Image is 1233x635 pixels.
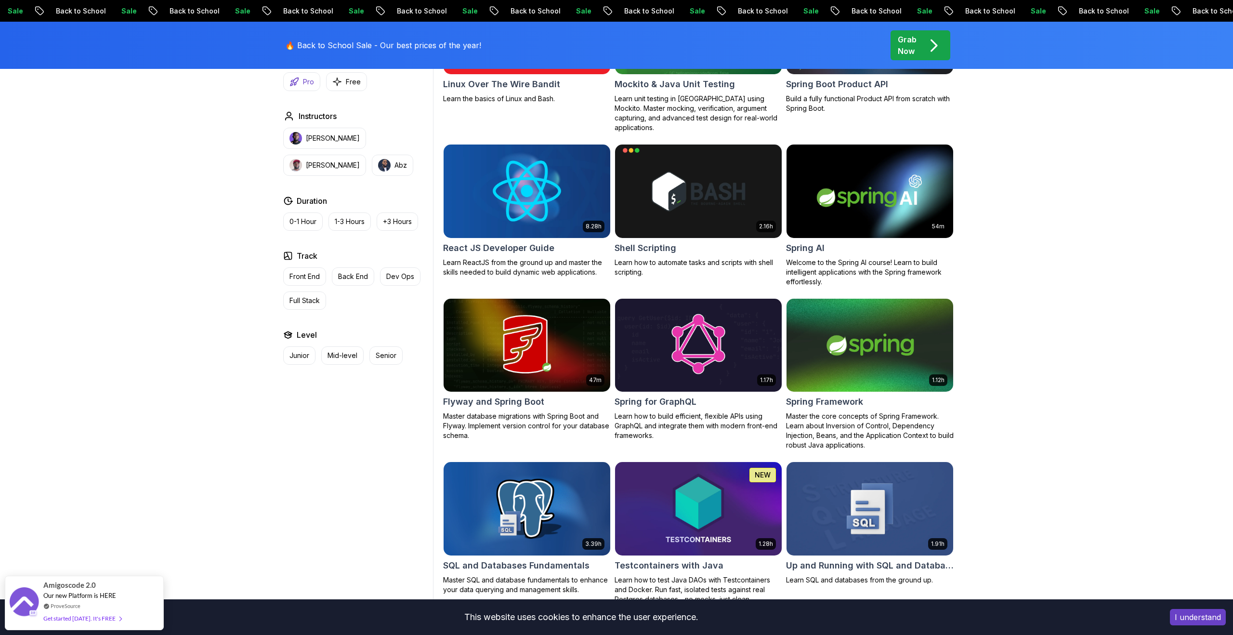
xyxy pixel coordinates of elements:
p: Learn how to automate tasks and scripts with shell scripting. [615,258,782,277]
a: Shell Scripting card2.16hShell ScriptingLearn how to automate tasks and scripts with shell script... [615,144,782,277]
img: instructor img [289,159,302,172]
p: Sale [445,6,475,16]
img: instructor img [289,132,302,145]
h2: Level [297,329,317,341]
button: Senior [369,346,403,365]
p: Free [346,77,361,87]
p: Learn how to build efficient, flexible APIs using GraphQL and integrate them with modern front-en... [615,411,782,440]
p: Junior [289,351,309,360]
p: 1.28h [759,540,773,548]
img: Testcontainers with Java card [615,462,782,556]
p: 54m [932,223,944,230]
h2: Instructors [299,110,337,122]
button: Back End [332,267,374,286]
div: This website uses cookies to enhance the user experience. [7,607,1155,628]
p: 1-3 Hours [335,217,365,226]
p: Mid-level [328,351,357,360]
button: Full Stack [283,291,326,310]
p: Learn SQL and databases from the ground up. [786,575,954,585]
img: Up and Running with SQL and Databases card [787,462,953,556]
button: Junior [283,346,315,365]
h2: Spring for GraphQL [615,395,696,409]
a: Spring Framework card1.12hSpring FrameworkMaster the core concepts of Spring Framework. Learn abo... [786,298,954,450]
p: Back to School [265,6,331,16]
button: instructor imgAbz [372,155,413,176]
p: Back to School [720,6,786,16]
p: [PERSON_NAME] [306,133,360,143]
button: 0-1 Hour [283,212,323,231]
button: Front End [283,267,326,286]
p: Back to School [1061,6,1127,16]
img: Spring Framework card [787,299,953,392]
h2: SQL and Databases Fundamentals [443,559,590,572]
p: Learn unit testing in [GEOGRAPHIC_DATA] using Mockito. Master mocking, verification, argument cap... [615,94,782,132]
img: provesource social proof notification image [10,587,39,619]
p: Back to School [606,6,672,16]
p: Grab Now [898,34,917,57]
a: React JS Developer Guide card8.28hReact JS Developer GuideLearn ReactJS from the ground up and ma... [443,144,611,277]
img: SQL and Databases Fundamentals card [444,462,610,556]
button: instructor img[PERSON_NAME] [283,128,366,149]
h2: Shell Scripting [615,241,676,255]
p: +3 Hours [383,217,412,226]
p: Pro [303,77,314,87]
button: Free [326,72,367,91]
p: 🔥 Back to School Sale - Our best prices of the year! [285,40,481,51]
h2: Linux Over The Wire Bandit [443,78,560,91]
p: [PERSON_NAME] [306,160,360,170]
img: React JS Developer Guide card [444,145,610,238]
h2: Track [297,250,317,262]
img: Spring for GraphQL card [615,299,782,392]
div: Get started [DATE]. It's FREE [43,613,121,624]
p: 3.39h [585,540,602,548]
p: Master database migrations with Spring Boot and Flyway. Implement version control for your databa... [443,411,611,440]
p: 47m [589,376,602,384]
p: Sale [672,6,703,16]
p: 1.91h [931,540,944,548]
p: NEW [755,470,771,480]
p: Master the core concepts of Spring Framework. Learn about Inversion of Control, Dependency Inject... [786,411,954,450]
button: +3 Hours [377,212,418,231]
p: 2.16h [759,223,773,230]
span: Our new Platform is HERE [43,592,116,599]
p: Back to School [947,6,1013,16]
h2: Duration [297,195,327,207]
img: Shell Scripting card [615,145,782,238]
p: 1.12h [932,376,944,384]
button: Dev Ops [380,267,420,286]
p: Learn the basics of Linux and Bash. [443,94,611,104]
a: Up and Running with SQL and Databases card1.91hUp and Running with SQL and DatabasesLearn SQL and... [786,462,954,585]
h2: Spring AI [786,241,825,255]
a: Flyway and Spring Boot card47mFlyway and Spring BootMaster database migrations with Spring Boot a... [443,298,611,441]
p: Master SQL and database fundamentals to enhance your data querying and management skills. [443,575,611,595]
button: instructor img[PERSON_NAME] [283,155,366,176]
h2: Spring Boot Product API [786,78,888,91]
p: Welcome to the Spring AI course! Learn to build intelligent applications with the Spring framewor... [786,258,954,287]
span: Amigoscode 2.0 [43,580,96,591]
img: Spring AI card [787,145,953,238]
h2: Spring Framework [786,395,863,409]
p: Back to School [493,6,558,16]
p: Back End [338,272,368,281]
p: Back to School [379,6,445,16]
p: Sale [1127,6,1157,16]
p: Sale [786,6,816,16]
a: ProveSource [51,602,80,610]
a: Spring AI card54mSpring AIWelcome to the Spring AI course! Learn to build intelligent application... [786,144,954,287]
p: Abz [394,160,407,170]
h2: Mockito & Java Unit Testing [615,78,735,91]
button: 1-3 Hours [328,212,371,231]
p: Back to School [152,6,217,16]
button: Pro [283,72,320,91]
button: Mid-level [321,346,364,365]
p: Sale [558,6,589,16]
img: Flyway and Spring Boot card [444,299,610,392]
a: SQL and Databases Fundamentals card3.39hSQL and Databases FundamentalsMaster SQL and database fun... [443,462,611,595]
h2: Testcontainers with Java [615,559,723,572]
p: Build a fully functional Product API from scratch with Spring Boot. [786,94,954,113]
p: Dev Ops [386,272,414,281]
p: 8.28h [586,223,602,230]
h2: Flyway and Spring Boot [443,395,544,409]
p: Back to School [834,6,899,16]
p: Front End [289,272,320,281]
